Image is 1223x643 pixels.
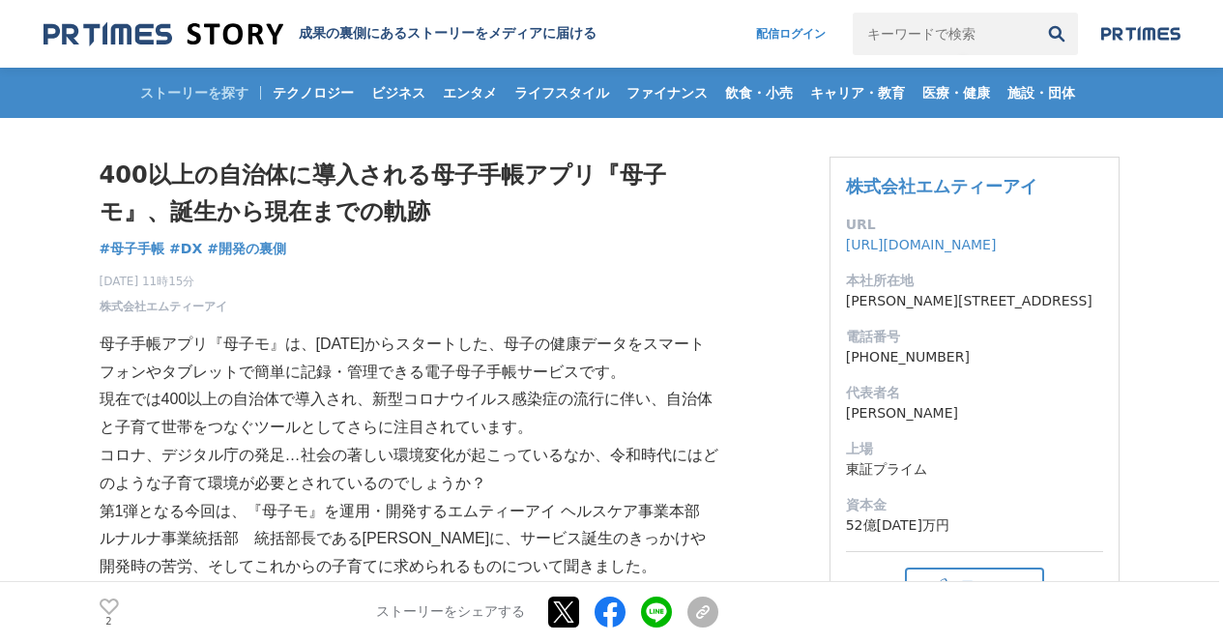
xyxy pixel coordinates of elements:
[846,495,1103,515] dt: 資本金
[846,459,1103,480] dd: 東証プライム
[846,327,1103,347] dt: 電話番号
[44,21,283,47] img: 成果の裏側にあるストーリーをメディアに届ける
[169,239,202,259] a: #DX
[846,439,1103,459] dt: 上場
[846,176,1037,196] a: 株式会社エムティーアイ
[717,68,801,118] a: 飲食・小売
[802,68,913,118] a: キャリア・教育
[802,84,913,102] span: キャリア・教育
[915,84,998,102] span: 医療・健康
[846,215,1103,235] dt: URL
[507,68,617,118] a: ライフスタイル
[376,604,525,622] p: ストーリーをシェアする
[846,291,1103,311] dd: [PERSON_NAME][STREET_ADDRESS]
[737,13,845,55] a: 配信ログイン
[846,237,997,252] a: [URL][DOMAIN_NAME]
[44,21,597,47] a: 成果の裏側にあるストーリーをメディアに届ける 成果の裏側にあるストーリーをメディアに届ける
[435,84,505,102] span: エンタメ
[100,239,165,259] a: #母子手帳
[299,25,597,43] h2: 成果の裏側にあるストーリーをメディアに届ける
[915,68,998,118] a: 医療・健康
[169,240,202,257] span: #DX
[1035,13,1078,55] button: 検索
[846,383,1103,403] dt: 代表者名
[207,239,286,259] a: #開発の裏側
[507,84,617,102] span: ライフスタイル
[846,515,1103,536] dd: 52億[DATE]万円
[100,240,165,257] span: #母子手帳
[100,298,227,315] a: 株式会社エムティーアイ
[1000,68,1083,118] a: 施設・団体
[717,84,801,102] span: 飲食・小売
[853,13,1035,55] input: キーワードで検索
[1000,84,1083,102] span: 施設・団体
[619,68,715,118] a: ファイナンス
[100,331,718,387] p: 母子手帳アプリ『母子モ』は、[DATE]からスタートした、母子の健康データをスマートフォンやタブレットで簡単に記録・管理できる電子母子手帳サービスです。
[207,240,286,257] span: #開発の裏側
[846,271,1103,291] dt: 本社所在地
[435,68,505,118] a: エンタメ
[846,347,1103,367] dd: [PHONE_NUMBER]
[100,617,119,627] p: 2
[1101,26,1180,42] img: prtimes
[846,403,1103,424] dd: [PERSON_NAME]
[265,84,362,102] span: テクノロジー
[100,157,718,231] h1: 400以上の自治体に導入される母子手帳アプリ『母子モ』、誕生から現在までの軌跡
[100,498,718,581] p: 第1弾となる今回は、『母子モ』を運用・開発するエムティーアイ ヘルスケア事業本部 ルナルナ事業統括部 統括部長である[PERSON_NAME]に、サービス誕生のきっかけや開発時の苦労、そしてこれ...
[905,568,1044,603] button: フォロー
[100,442,718,498] p: コロナ、デジタル庁の発足…社会の著しい環境変化が起こっているなか、令和時代にはどのような子育て環境が必要とされているのでしょうか？
[364,68,433,118] a: ビジネス
[364,84,433,102] span: ビジネス
[100,273,227,290] span: [DATE] 11時15分
[265,68,362,118] a: テクノロジー
[100,386,718,442] p: 現在では400以上の自治体で導入され、新型コロナウイルス感染症の流行に伴い、自治体と子育て世帯をつなぐツールとしてさらに注目されています。
[619,84,715,102] span: ファイナンス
